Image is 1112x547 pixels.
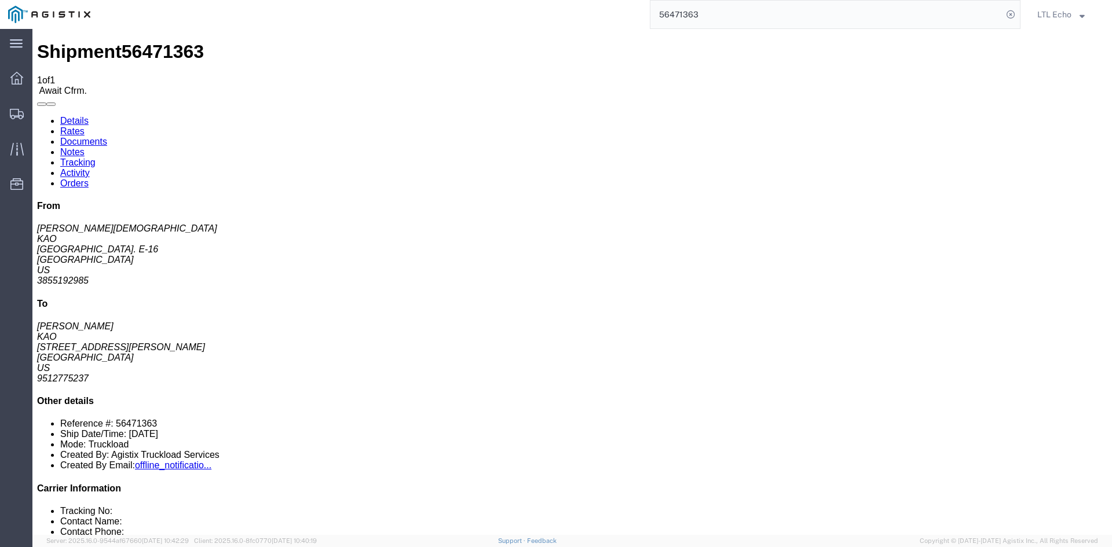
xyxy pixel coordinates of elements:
[194,537,317,544] span: Client: 2025.16.0-8fc0770
[527,537,557,544] a: Feedback
[498,537,527,544] a: Support
[32,29,1112,535] iframe: To enrich screen reader interactions, please activate Accessibility in Grammarly extension settings
[1037,8,1071,21] span: LTL Echo
[920,536,1098,546] span: Copyright © [DATE]-[DATE] Agistix Inc., All Rights Reserved
[142,537,189,544] span: [DATE] 10:42:29
[272,537,317,544] span: [DATE] 10:40:19
[8,6,90,23] img: logo
[650,1,1003,28] input: Search for shipment number, reference number
[1037,8,1096,21] button: LTL Echo
[46,537,189,544] span: Server: 2025.16.0-9544af67660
